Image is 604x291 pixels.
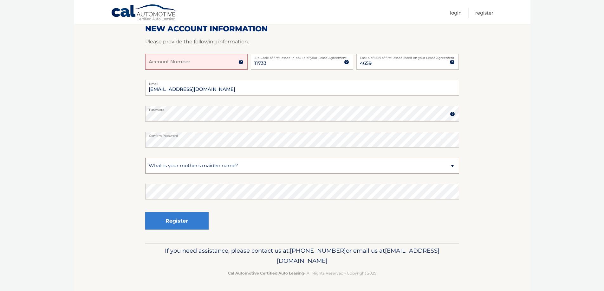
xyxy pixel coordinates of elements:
[145,106,459,111] label: Password
[277,247,439,264] span: [EMAIL_ADDRESS][DOMAIN_NAME]
[145,37,459,46] p: Please provide the following information.
[290,247,346,254] span: [PHONE_NUMBER]
[356,54,459,59] label: Last 4 of SSN of first lessee listed on your Lease Agreement
[111,4,178,22] a: Cal Automotive
[228,271,304,275] strong: Cal Automotive Certified Auto Leasing
[149,246,455,266] p: If you need assistance, please contact us at: or email us at
[145,54,248,70] input: Account Number
[238,60,244,65] img: tooltip.svg
[145,80,459,96] input: Email
[356,54,459,70] input: SSN or EIN (last 4 digits only)
[251,54,353,59] label: Zip Code of first lessee in box 1b of your Lease Agreement
[145,212,209,230] button: Register
[149,270,455,276] p: - All Rights Reserved - Copyright 2025
[145,80,459,85] label: Email
[145,24,459,34] h2: New Account Information
[145,132,459,137] label: Confirm Password
[251,54,353,70] input: Zip Code
[344,60,349,65] img: tooltip.svg
[450,111,455,117] img: tooltip.svg
[450,8,462,18] a: Login
[450,60,455,65] img: tooltip.svg
[475,8,493,18] a: Register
